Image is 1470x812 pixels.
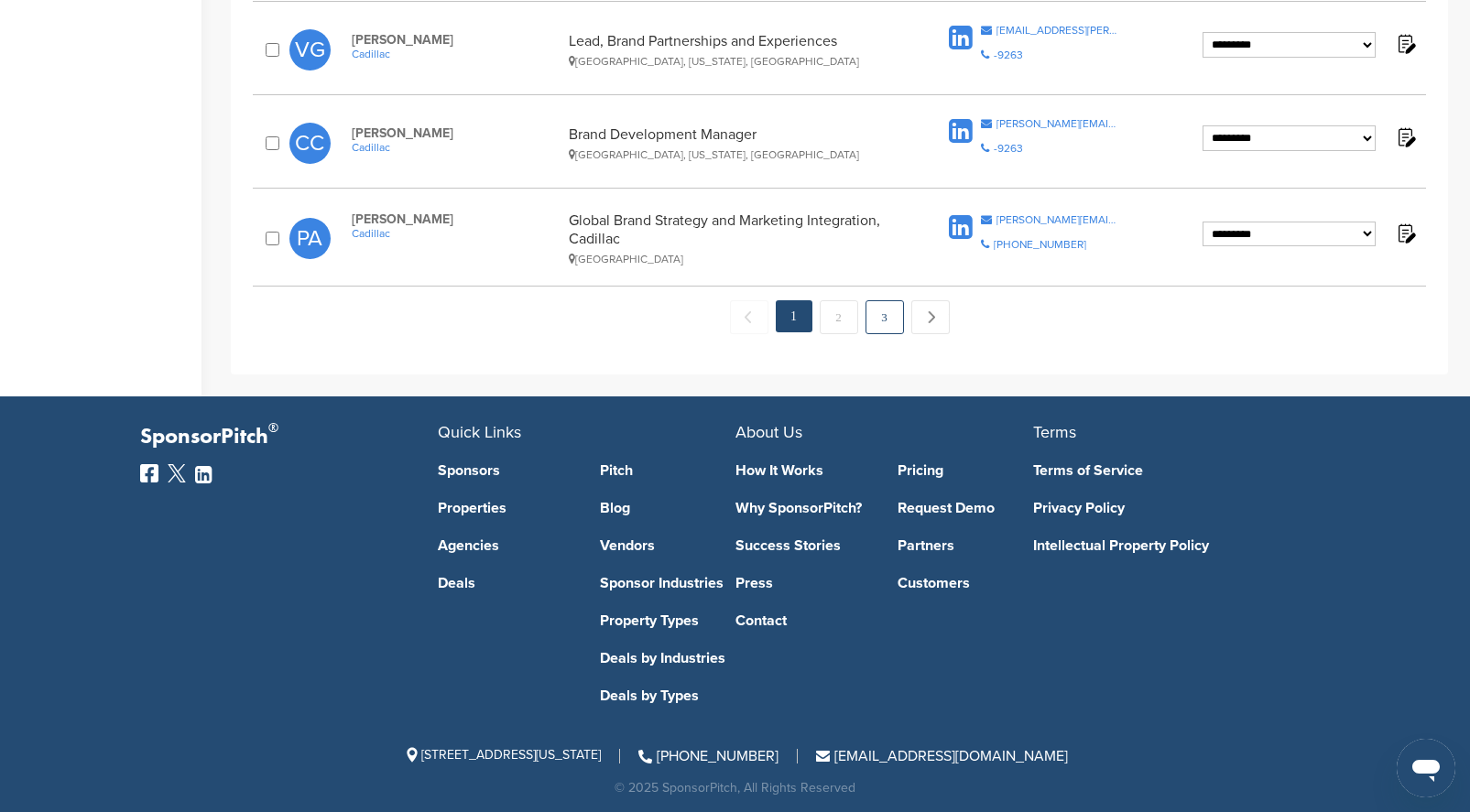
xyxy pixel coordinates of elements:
a: Cadillac [352,227,559,240]
a: Privacy Policy [1033,501,1303,515]
div: [PHONE_NUMBER] [994,239,1086,250]
a: Properties [438,501,573,515]
span: PA [289,218,331,259]
span: Quick Links [438,422,521,442]
img: Twitter [168,464,186,482]
a: Property Types [600,613,735,628]
div: -9263 [994,49,1023,60]
div: Lead, Brand Partnerships and Experiences [569,32,895,68]
a: Agencies [438,538,573,553]
span: About Us [735,422,802,442]
a: Success Stories [735,538,871,553]
div: [EMAIL_ADDRESS][PERSON_NAME][DOMAIN_NAME] [996,25,1118,36]
a: Next → [911,300,950,334]
img: Notes [1394,222,1417,244]
img: Notes [1394,125,1417,148]
a: Terms of Service [1033,463,1303,478]
a: Cadillac [352,48,559,60]
a: 2 [820,300,858,334]
span: [STREET_ADDRESS][US_STATE] [403,747,601,763]
a: Sponsors [438,463,573,478]
div: [PERSON_NAME][EMAIL_ADDRESS][PERSON_NAME][DOMAIN_NAME] [996,214,1118,225]
span: [PERSON_NAME] [352,32,559,48]
a: Pitch [600,463,735,478]
div: Global Brand Strategy and Marketing Integration, Cadillac [569,211,895,265]
div: [GEOGRAPHIC_DATA], [US_STATE], [GEOGRAPHIC_DATA] [569,55,895,68]
a: Press [735,576,871,590]
iframe: Button to launch messaging window [1397,739,1455,797]
a: Contact [735,613,871,628]
a: Cadillac [352,141,559,154]
span: [PERSON_NAME] [352,211,559,227]
a: 3 [866,300,904,334]
div: Brand Development Manager [569,125,895,161]
a: Deals by Types [600,688,735,703]
div: [GEOGRAPHIC_DATA] [569,253,895,265]
div: © 2025 SponsorPitch, All Rights Reserved [140,782,1331,795]
em: 1 [776,300,812,332]
a: How It Works [735,463,871,478]
div: [PERSON_NAME][EMAIL_ADDRESS][PERSON_NAME][DOMAIN_NAME] [996,118,1118,129]
div: [GEOGRAPHIC_DATA], [US_STATE], [GEOGRAPHIC_DATA] [569,148,895,161]
a: Pricing [898,463,1033,478]
a: Intellectual Property Policy [1033,538,1303,553]
span: CC [289,123,331,164]
span: ® [268,417,278,439]
span: [PERSON_NAME] [352,125,559,141]
div: -9263 [994,143,1023,154]
a: Deals by Industries [600,651,735,666]
a: [PHONE_NUMBER] [638,747,779,765]
a: Sponsor Industries [600,576,735,590]
a: [EMAIL_ADDRESS][DOMAIN_NAME] [816,747,1068,765]
a: Vendors [600,538,735,553]
p: SponsorPitch [140,424,438,450]
a: Why SponsorPitch? [735,501,871,515]
a: Blog [600,501,735,515]
span: VG [289,29,331,70]
a: Customers [898,576,1033,590]
a: Request Demo [898,501,1033,515]
img: Facebook [140,464,158,482]
img: Notes [1394,32,1417,55]
span: Terms [1033,422,1076,442]
span: ← Previous [730,300,768,334]
a: Partners [898,538,1033,553]
a: Deals [438,576,573,590]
